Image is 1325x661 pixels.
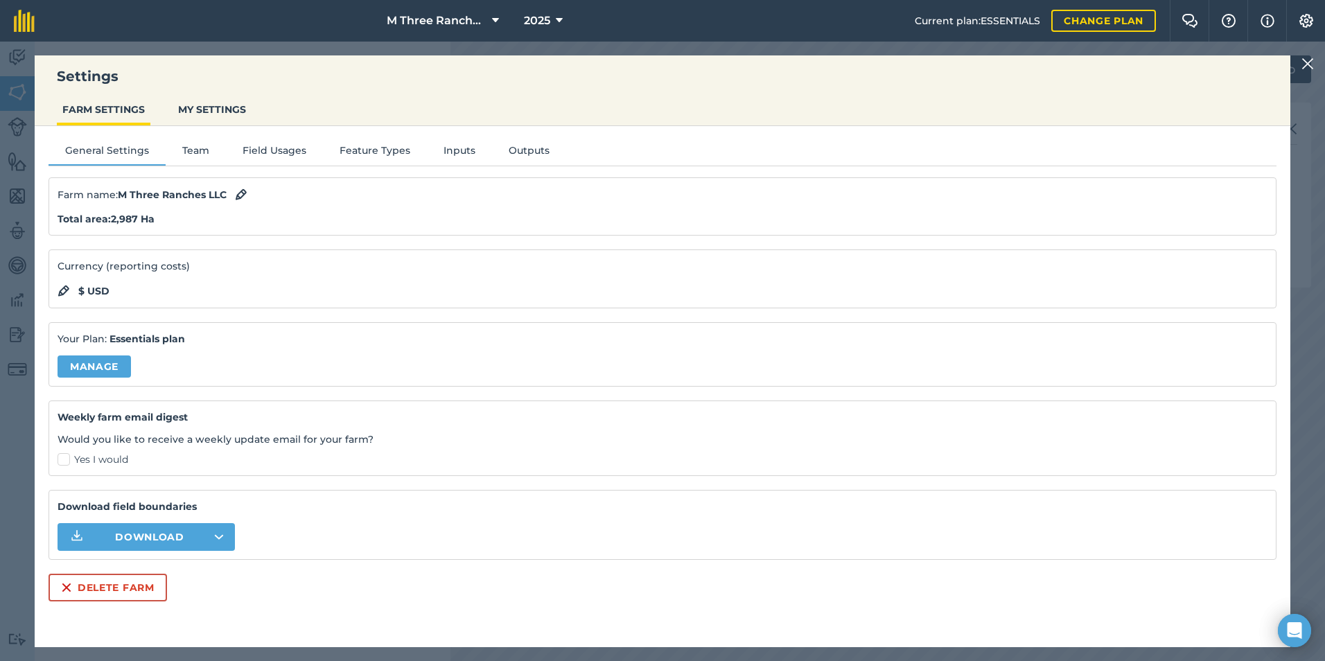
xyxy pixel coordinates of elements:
img: A question mark icon [1220,14,1237,28]
strong: Download field boundaries [58,499,1267,514]
img: Two speech bubbles overlapping with the left bubble in the forefront [1182,14,1198,28]
button: Inputs [427,143,492,164]
img: svg+xml;base64,PHN2ZyB4bWxucz0iaHR0cDovL3d3dy53My5vcmcvMjAwMC9zdmciIHdpZHRoPSIxNyIgaGVpZ2h0PSIxNy... [1261,12,1274,29]
span: M Three Ranches LLC [387,12,486,29]
strong: M Three Ranches LLC [118,188,227,201]
button: Delete farm [49,574,167,601]
img: fieldmargin Logo [14,10,35,32]
span: Current plan : ESSENTIALS [915,13,1040,28]
h3: Settings [35,67,1290,86]
p: Currency (reporting costs) [58,258,1267,274]
a: Manage [58,355,131,378]
strong: $ USD [78,283,109,299]
button: Team [166,143,226,164]
span: 2025 [524,12,550,29]
img: A cog icon [1298,14,1315,28]
button: General Settings [49,143,166,164]
button: Download [58,523,235,551]
button: MY SETTINGS [173,96,252,123]
p: Would you like to receive a weekly update email for your farm? [58,432,1267,447]
label: Yes I would [58,452,1267,467]
button: Outputs [492,143,566,164]
p: Your Plan: [58,331,1267,346]
a: Change plan [1051,10,1156,32]
strong: Essentials plan [109,333,185,345]
strong: Total area : 2,987 Ha [58,213,155,225]
div: Open Intercom Messenger [1278,614,1311,647]
img: svg+xml;base64,PHN2ZyB4bWxucz0iaHR0cDovL3d3dy53My5vcmcvMjAwMC9zdmciIHdpZHRoPSIxOCIgaGVpZ2h0PSIyNC... [235,186,247,203]
img: svg+xml;base64,PHN2ZyB4bWxucz0iaHR0cDovL3d3dy53My5vcmcvMjAwMC9zdmciIHdpZHRoPSIyMiIgaGVpZ2h0PSIzMC... [1301,55,1314,72]
button: FARM SETTINGS [57,96,150,123]
span: Download [115,530,184,544]
img: svg+xml;base64,PHN2ZyB4bWxucz0iaHR0cDovL3d3dy53My5vcmcvMjAwMC9zdmciIHdpZHRoPSIxNiIgaGVpZ2h0PSIyNC... [61,579,72,596]
span: Farm name : [58,187,227,202]
img: svg+xml;base64,PHN2ZyB4bWxucz0iaHR0cDovL3d3dy53My5vcmcvMjAwMC9zdmciIHdpZHRoPSIxOCIgaGVpZ2h0PSIyNC... [58,283,70,299]
button: Feature Types [323,143,427,164]
button: Field Usages [226,143,323,164]
h4: Weekly farm email digest [58,409,1267,425]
